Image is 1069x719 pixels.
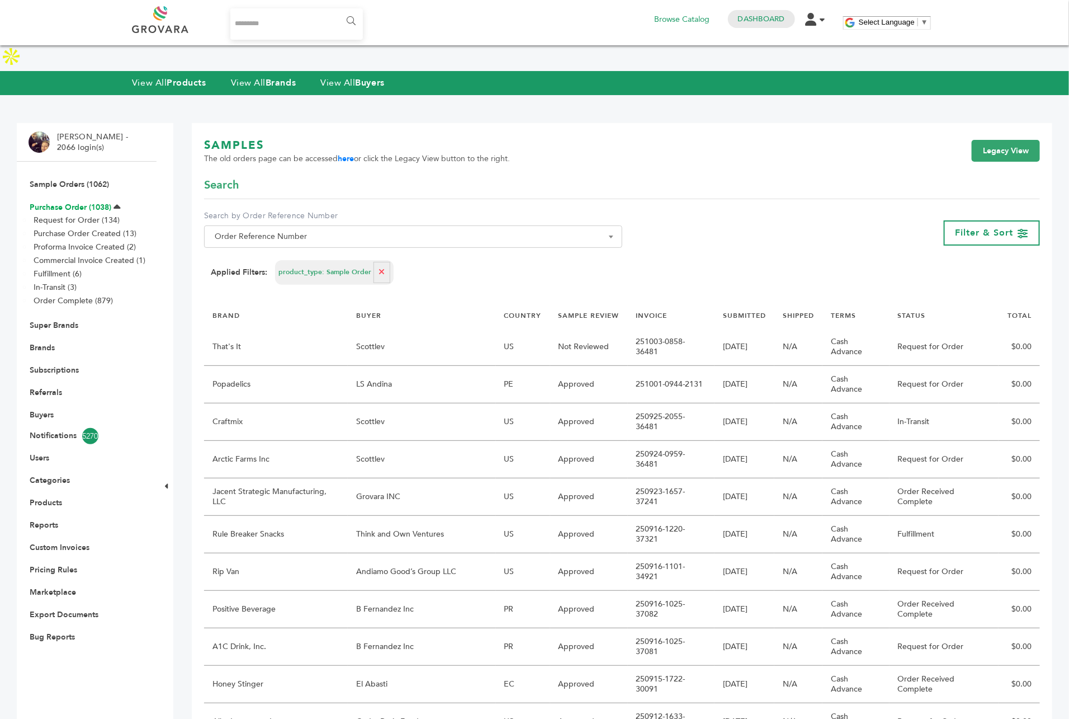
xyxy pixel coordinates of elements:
td: Approved [550,403,628,441]
a: BUYER [356,311,381,320]
td: Arctic Farms Inc [204,441,348,478]
td: Approved [550,366,628,403]
td: Approved [550,666,628,703]
td: El Abasti [348,666,496,703]
td: Request for Order [890,553,999,591]
span: Order Reference Number [210,229,616,245]
span: Order Reference Number [204,225,622,248]
td: $0.00 [999,328,1040,366]
td: N/A [774,666,822,703]
td: 250916-1220-37321 [628,516,715,553]
a: SAMPLE REVIEW [559,311,619,320]
td: US [496,553,550,591]
td: Scottlev [348,403,496,441]
td: Approved [550,478,628,516]
label: Search by Order Reference Number [204,210,622,222]
h1: SAMPLES [204,138,510,153]
strong: Brands [266,77,296,89]
td: Request for Order [890,328,999,366]
td: 250916-1025-37081 [628,628,715,666]
td: US [496,328,550,366]
td: $0.00 [999,366,1040,403]
span: ▼ [921,18,928,26]
a: Commercial Invoice Created (1) [34,255,145,266]
td: [DATE] [715,478,774,516]
td: N/A [774,441,822,478]
a: Users [30,453,49,463]
td: 250916-1101-34921 [628,553,715,591]
td: 250916-1025-37082 [628,591,715,628]
td: Positive Beverage [204,591,348,628]
a: Super Brands [30,320,78,331]
td: EC [496,666,550,703]
td: Popadelics [204,366,348,403]
td: PR [496,591,550,628]
td: $0.00 [999,591,1040,628]
a: Notifications5270 [30,428,144,444]
td: Approved [550,628,628,666]
a: Request for Order (134) [34,215,120,225]
td: $0.00 [999,403,1040,441]
a: Marketplace [30,587,76,598]
td: $0.00 [999,441,1040,478]
input: Search... [230,8,363,40]
a: Legacy View [972,140,1040,162]
a: Custom Invoices [30,542,89,553]
td: Order Received Complete [890,666,999,703]
td: PR [496,628,550,666]
a: Categories [30,475,70,486]
td: Cash Advance [822,666,890,703]
span: Search [204,177,239,193]
td: B Fernandez Inc [348,591,496,628]
td: [DATE] [715,328,774,366]
strong: Products [167,77,206,89]
a: INVOICE [636,311,668,320]
a: Sample Orders (1062) [30,179,109,190]
td: Approved [550,516,628,553]
a: Browse Catalog [655,13,710,26]
td: Grovara INC [348,478,496,516]
td: That's It [204,328,348,366]
td: B Fernandez Inc [348,628,496,666]
td: Think and Own Ventures [348,516,496,553]
td: N/A [774,328,822,366]
td: [DATE] [715,516,774,553]
a: Reports [30,520,58,530]
td: Request for Order [890,366,999,403]
td: Andiamo Good’s Group LLC [348,553,496,591]
a: Products [30,497,62,508]
td: Request for Order [890,628,999,666]
td: N/A [774,553,822,591]
td: US [496,441,550,478]
td: Not Reviewed [550,328,628,366]
td: LS Andina [348,366,496,403]
td: 251001-0944-2131 [628,366,715,403]
a: Select Language​ [859,18,928,26]
span: The old orders page can be accessed or click the Legacy View button to the right. [204,153,510,165]
td: $0.00 [999,478,1040,516]
td: N/A [774,403,822,441]
td: Rule Breaker Snacks [204,516,348,553]
td: Scottlev [348,441,496,478]
td: Request for Order [890,441,999,478]
td: Cash Advance [822,591,890,628]
td: Approved [550,591,628,628]
td: US [496,516,550,553]
td: Rip Van [204,553,348,591]
a: Referrals [30,387,62,398]
td: US [496,403,550,441]
td: [DATE] [715,366,774,403]
td: 250924-0959-36481 [628,441,715,478]
a: Pricing Rules [30,565,77,575]
td: Cash Advance [822,403,890,441]
td: Fulfillment [890,516,999,553]
td: A1C Drink, Inc. [204,628,348,666]
a: Purchase Order Created (13) [34,228,136,239]
td: N/A [774,628,822,666]
td: Cash Advance [822,628,890,666]
td: $0.00 [999,628,1040,666]
td: N/A [774,591,822,628]
td: Scottlev [348,328,496,366]
td: Cash Advance [822,553,890,591]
